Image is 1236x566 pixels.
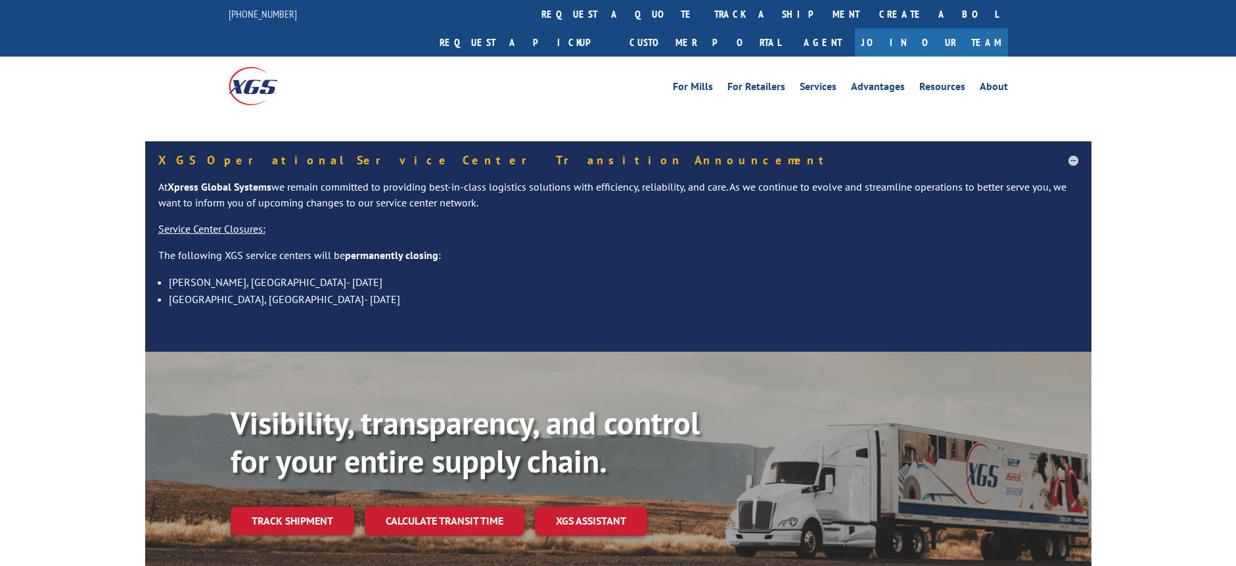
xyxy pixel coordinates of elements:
a: Agent [790,28,855,57]
strong: permanently closing [345,248,438,262]
b: Visibility, transparency, and control for your entire supply chain. [231,402,700,481]
a: About [980,82,1008,96]
h5: XGS Operational Service Center Transition Announcement [158,154,1078,166]
a: Resources [919,82,965,96]
li: [PERSON_NAME], [GEOGRAPHIC_DATA]- [DATE] [169,273,1078,291]
a: Advantages [851,82,905,96]
a: Track shipment [231,507,354,534]
li: [GEOGRAPHIC_DATA], [GEOGRAPHIC_DATA]- [DATE] [169,291,1078,308]
u: Service Center Closures: [158,222,265,235]
a: Join Our Team [855,28,1008,57]
a: [PHONE_NUMBER] [229,7,297,20]
p: At we remain committed to providing best-in-class logistics solutions with efficiency, reliabilit... [158,179,1078,222]
a: Services [800,82,836,96]
a: For Mills [673,82,713,96]
a: XGS ASSISTANT [535,507,647,535]
a: Customer Portal [620,28,790,57]
p: The following XGS service centers will be : [158,248,1078,274]
strong: Xpress Global Systems [168,180,271,193]
a: For Retailers [727,82,785,96]
a: Calculate transit time [365,507,524,535]
a: Request a pickup [430,28,620,57]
